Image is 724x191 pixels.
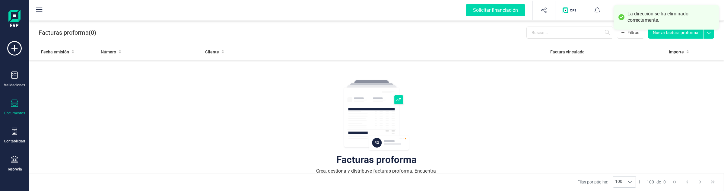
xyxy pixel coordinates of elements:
span: Importe [669,49,684,55]
button: Solicitar financiación [459,1,532,20]
button: First Page [669,176,680,188]
div: Validaciones [4,83,25,88]
span: 100 [613,177,624,187]
div: Documentos [4,111,25,116]
button: Filtros [617,27,644,39]
div: Tesorería [7,167,22,172]
div: Facturas proforma [336,157,417,163]
span: Número [101,49,116,55]
button: Next Page [694,176,706,188]
span: 1 [638,179,641,185]
div: La dirección se ha eliminado correctamente. [627,11,715,24]
span: 0 [663,179,666,185]
span: Fecha emisión [41,49,69,55]
span: 0 [91,28,94,37]
div: Facturas proforma ( ) [39,27,96,39]
img: Logo de OPS [563,7,579,13]
button: MA[PERSON_NAME][PERSON_NAME] [616,1,694,20]
span: 100 [647,179,654,185]
div: Filas por página: [577,176,636,188]
span: de [656,179,661,185]
input: Buscar... [526,27,613,39]
img: Logo Finanedi [8,10,21,29]
div: Contabilidad [4,139,25,144]
span: Cliente [205,49,219,55]
img: img-empty-table.svg [343,79,410,152]
button: Previous Page [681,176,693,188]
div: - [638,179,666,185]
button: Logo de OPS [559,1,582,20]
div: Crea, gestiona y distribuye facturas proforma. Encuentra lo que necesitas usando filtros y segmen... [316,167,437,182]
button: Last Page [707,176,719,188]
span: Filtros [627,30,639,36]
div: Solicitar financiación [466,4,525,16]
span: Factura vinculada [550,49,585,55]
button: Nueva factura proforma [648,27,703,39]
img: MA [619,4,632,17]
